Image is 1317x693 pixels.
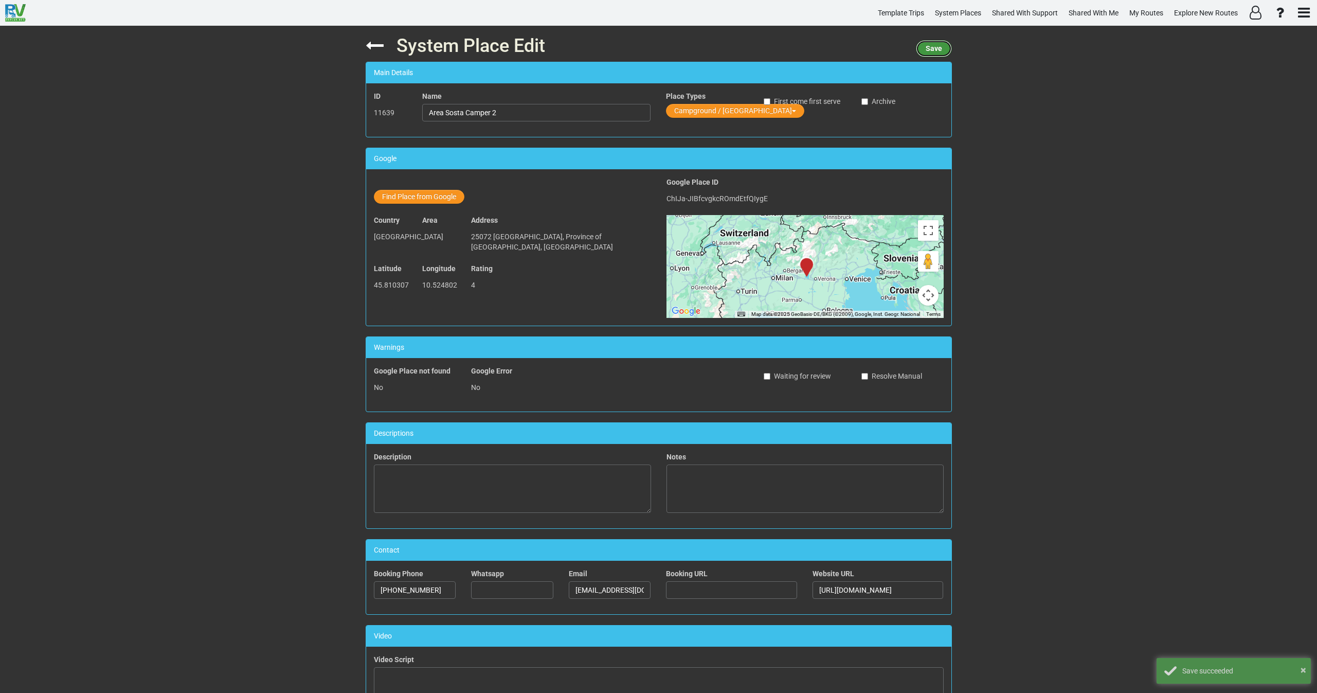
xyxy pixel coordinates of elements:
input: First come first serve [764,98,770,105]
span: System Place Edit [396,35,545,57]
div: Video [366,626,951,647]
button: Toggle fullscreen view [918,220,939,241]
img: Google [669,305,703,318]
label: ID [374,91,381,101]
a: Template Trips [873,3,929,23]
label: Name [422,91,442,101]
img: RvPlanetLogo.png [5,4,26,22]
label: Booking URL [666,568,708,579]
span: Shared With Me [1069,9,1118,17]
label: Latitude [374,263,402,274]
a: Terms (opens in new tab) [926,311,941,317]
div: Contact [366,540,951,561]
a: My Routes [1125,3,1168,23]
button: Keyboard shortcuts [737,311,745,318]
div: Main Details [366,62,951,83]
span: No [374,383,383,392]
p: 11639 [374,104,407,121]
label: Google Place ID [666,177,718,187]
span: [GEOGRAPHIC_DATA] [374,233,443,241]
span: ChIJa-JIBfcvgkcROmdEtfQIygE [666,194,768,203]
input: Resolve Manual [861,373,868,380]
label: Waiting for review [764,371,831,381]
div: Descriptions [366,423,951,444]
input: Archive [861,98,868,105]
label: Google Place not found [374,366,450,376]
label: Google Error [471,366,512,376]
label: Longitude [422,263,456,274]
label: First come first serve [764,96,840,106]
span: Template Trips [878,9,924,17]
label: Country [374,215,400,225]
span: My Routes [1129,9,1163,17]
div: Google [366,148,951,169]
label: Website URL [813,568,854,579]
button: Drag Pegman onto the map to open Street View [918,251,939,272]
span: System Places [935,9,981,17]
label: Email [569,568,587,579]
button: × [1301,663,1306,678]
label: Place Types [666,91,706,101]
span: 45.810307 [374,281,409,289]
label: Rating [471,263,493,274]
a: Shared With Me [1064,3,1123,23]
div: Warnings [366,337,951,358]
span: No [471,383,480,392]
a: Open this area in Google Maps (opens a new window) [669,305,703,318]
span: Shared With Support [992,9,1058,17]
span: Save [926,44,942,52]
span: 4 [471,281,475,289]
label: Video Script [374,654,414,665]
button: Save [916,40,952,57]
span: 10.524802 [422,281,457,289]
label: Resolve Manual [861,371,922,381]
label: Area [422,215,438,225]
span: Explore New Routes [1174,9,1238,17]
label: Description [374,452,411,462]
label: Archive [861,96,895,106]
label: Address [471,215,498,225]
span: Map data ©2025 GeoBasis-DE/BKG (©2009), Google, Inst. Geogr. Nacional [751,311,920,317]
button: Campground / [GEOGRAPHIC_DATA] [666,104,804,118]
a: System Places [930,3,986,23]
button: Map camera controls [918,285,939,306]
a: Shared With Support [987,3,1062,23]
button: Find Place from Google [374,190,464,204]
div: Save succeeded [1182,666,1303,676]
label: Booking Phone [374,568,423,579]
label: Whatsapp [471,568,504,579]
input: Waiting for review [764,373,770,380]
label: Notes [666,452,686,462]
span: 25072 [GEOGRAPHIC_DATA], Province of [GEOGRAPHIC_DATA], [GEOGRAPHIC_DATA] [471,233,613,251]
a: Explore New Routes [1169,3,1242,23]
